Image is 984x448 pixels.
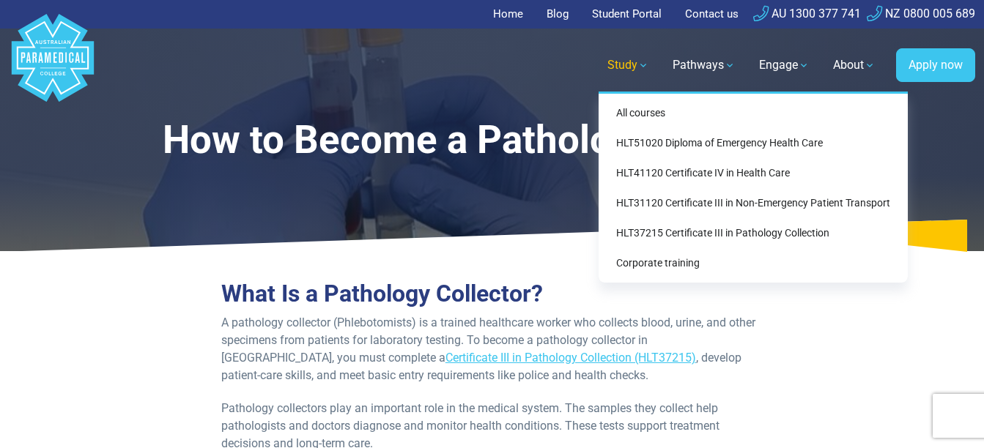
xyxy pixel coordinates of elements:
a: NZ 0800 005 689 [867,7,975,20]
a: Australian Paramedical College [9,29,97,102]
a: Engage [750,45,818,86]
a: HLT41120 Certificate IV in Health Care [604,160,902,187]
a: HLT51020 Diploma of Emergency Health Care [604,130,902,157]
a: About [824,45,884,86]
a: Study [599,45,658,86]
a: Apply now [896,48,975,82]
h2: What Is a Pathology Collector? [221,280,763,307]
div: Study [599,92,908,283]
a: Pathways [664,45,744,86]
a: HLT31120 Certificate III in Non-Emergency Patient Transport [604,190,902,217]
a: Corporate training [604,250,902,277]
a: AU 1300 377 741 [753,7,861,20]
a: HLT37215 Certificate III in Pathology Collection [604,220,902,247]
a: All courses [604,100,902,127]
h1: How to Become a Pathology Collector [130,117,854,163]
p: A pathology collector (Phlebotomists) is a trained healthcare worker who collects blood, urine, a... [221,314,763,384]
a: Certificate III in Pathology Collection (HLT37215) [445,351,696,365]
